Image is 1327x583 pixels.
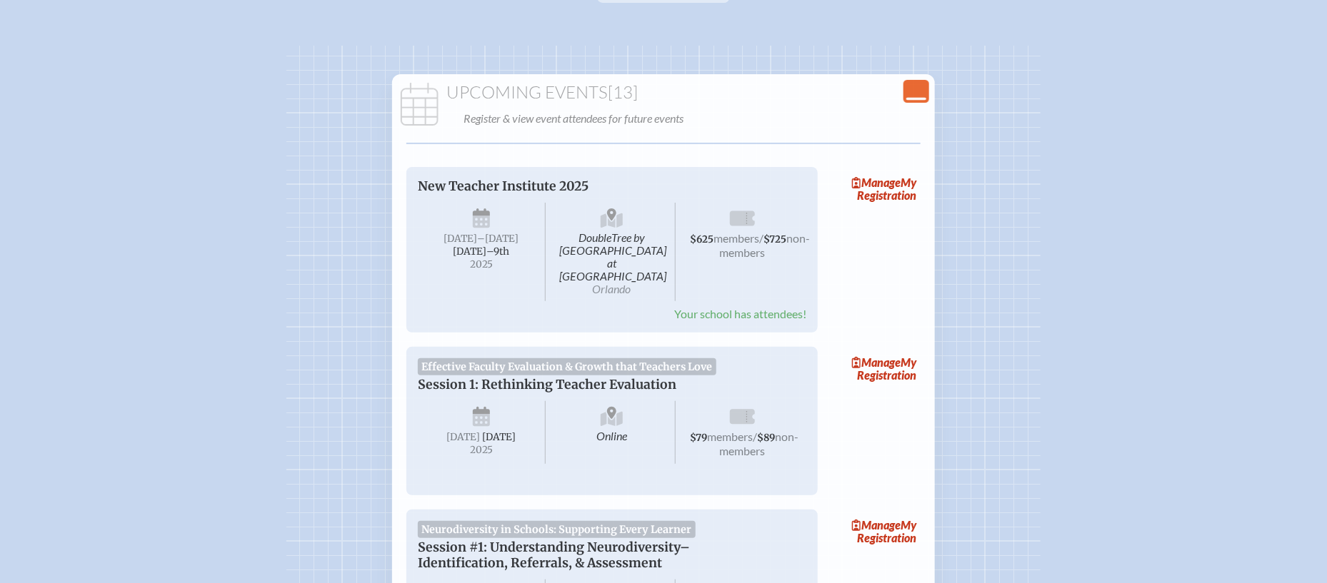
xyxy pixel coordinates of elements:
[674,307,806,320] span: Your school has attendees!
[429,259,534,270] span: 2025
[852,518,901,532] span: Manage
[418,178,778,194] p: New Teacher Institute 2025
[418,539,778,571] p: Session #1: Understanding Neurodiversity–Identification, Referrals, & Assessment
[398,83,929,103] h1: Upcoming Events
[549,401,676,464] span: Online
[757,432,775,444] span: $89
[852,355,901,369] span: Manage
[707,430,753,443] span: members
[429,445,534,455] span: 2025
[464,108,926,128] p: Register & view event attendees for future events
[418,377,778,392] p: Session 1: Rethinking Teacher Evaluation
[418,521,696,538] span: Neurodiversity in Schools: Supporting Every Learner
[829,515,921,548] a: ManageMy Registration
[593,282,631,295] span: Orlando
[720,231,811,259] span: non-members
[549,203,676,301] span: DoubleTree by [GEOGRAPHIC_DATA] at [GEOGRAPHIC_DATA]
[720,430,799,457] span: non-members
[852,176,901,189] span: Manage
[477,233,519,245] span: –[DATE]
[829,173,921,206] a: ManageMy Registration
[453,245,509,258] span: [DATE]–⁠9th
[753,430,757,443] span: /
[759,231,763,245] span: /
[713,231,759,245] span: members
[690,432,707,444] span: $79
[829,353,921,385] a: ManageMy Registration
[418,358,716,375] span: Effective Faculty Evaluation & Growth that Teachers Love
[446,431,480,443] span: [DATE]
[763,233,786,245] span: $725
[690,233,713,245] span: $625
[482,431,516,443] span: [DATE]
[444,233,477,245] span: [DATE]
[609,81,639,103] span: [13]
